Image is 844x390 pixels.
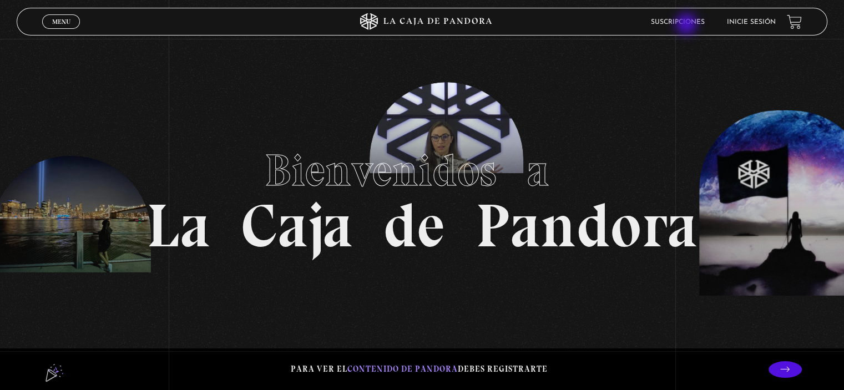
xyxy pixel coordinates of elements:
span: contenido de Pandora [347,364,458,374]
span: Cerrar [48,28,74,36]
a: View your shopping cart [787,14,802,29]
h1: La Caja de Pandora [146,134,698,256]
p: Para ver el debes registrarte [291,362,548,377]
a: Inicie sesión [727,19,776,26]
span: Bienvenidos a [265,144,580,197]
a: Suscripciones [651,19,705,26]
span: Menu [52,18,70,25]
